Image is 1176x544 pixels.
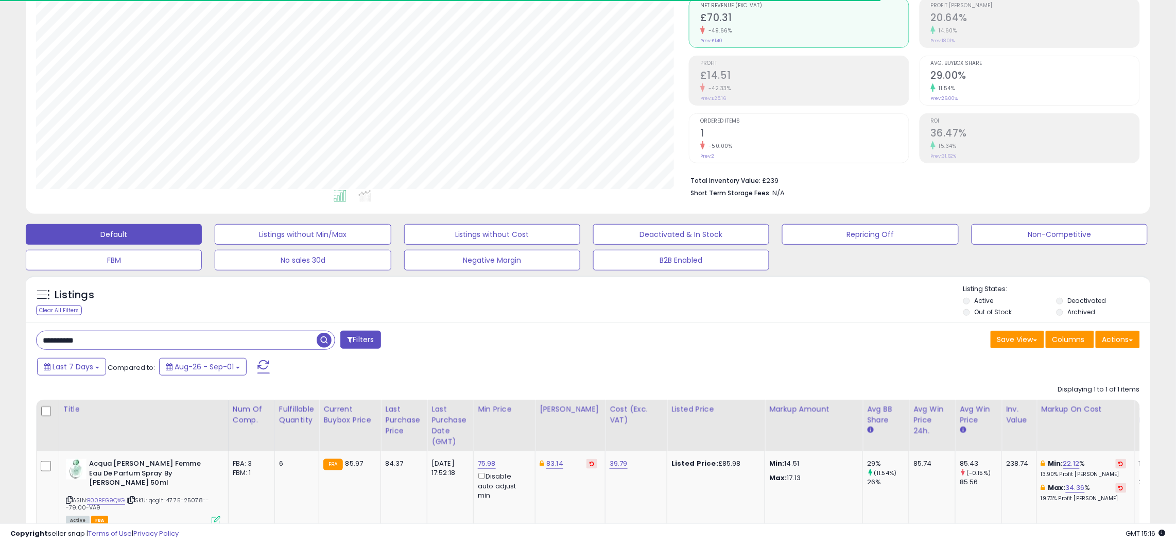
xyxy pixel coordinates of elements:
[91,516,109,525] span: FBA
[769,473,787,483] strong: Max:
[700,127,909,141] h2: 1
[593,224,769,245] button: Deactivated & In Stock
[867,404,905,426] div: Avg BB Share
[340,331,381,349] button: Filters
[966,469,991,477] small: (-0.15%)
[66,496,209,512] span: | SKU: qogit-47.75-25078---79.00-VA9
[671,458,718,468] b: Listed Price:
[1041,471,1127,478] p: 13.90% Profit [PERSON_NAME]
[769,404,858,415] div: Markup Amount
[1068,308,1096,316] label: Archived
[279,459,311,468] div: 6
[867,478,909,487] div: 26%
[931,12,1139,26] h2: 20.64%
[404,250,580,270] button: Negative Margin
[960,459,1001,468] div: 85.43
[1048,458,1063,468] b: Min:
[159,358,247,376] button: Aug-26 - Sep-01
[10,529,179,539] div: seller snap | |
[700,118,909,124] span: Ordered Items
[1058,385,1140,395] div: Displaying 1 to 1 of 1 items
[233,404,270,426] div: Num of Comp.
[1041,483,1127,502] div: %
[931,118,1139,124] span: ROI
[867,426,873,435] small: Avg BB Share.
[769,473,855,483] p: 17.13
[1048,483,1066,492] b: Max:
[960,426,966,435] small: Avg Win Price.
[546,458,563,469] a: 83.14
[1063,458,1080,469] a: 22.12
[1068,296,1106,305] label: Deactivated
[931,70,1139,83] h2: 29.00%
[66,459,87,480] img: 31F3L4gHDnL._SL40_.jpg
[913,459,947,468] div: 85.74
[960,404,997,426] div: Avg Win Price
[37,358,106,376] button: Last 7 Days
[991,331,1044,348] button: Save View
[1006,404,1032,426] div: Inv. value
[323,404,376,426] div: Current Buybox Price
[931,127,1139,141] h2: 36.47%
[1041,484,1045,491] i: This overrides the store level max markup for this listing
[700,61,909,66] span: Profit
[431,404,469,447] div: Last Purchase Date (GMT)
[404,224,580,245] button: Listings without Cost
[705,84,731,92] small: -42.33%
[769,458,785,468] strong: Min:
[1041,404,1130,415] div: Markup on Cost
[53,362,93,372] span: Last 7 Days
[972,224,1148,245] button: Non-Competitive
[690,176,760,185] b: Total Inventory Value:
[975,308,1012,316] label: Out of Stock
[63,404,224,415] div: Title
[323,459,342,470] small: FBA
[215,250,391,270] button: No sales 30d
[705,142,733,150] small: -50.00%
[700,153,714,159] small: Prev: 2
[1119,461,1123,466] i: Revert to store-level Min Markup
[385,404,423,436] div: Last Purchase Price
[1041,460,1045,467] i: This overrides the store level min markup for this listing
[385,459,419,468] div: 84.37
[936,84,955,92] small: 11.54%
[26,250,202,270] button: FBM
[478,471,527,500] div: Disable auto adjust min
[936,27,957,35] small: 14.60%
[772,188,785,198] span: N/A
[700,12,909,26] h2: £70.31
[1037,400,1135,451] th: The percentage added to the cost of goods (COGS) that forms the calculator for Min & Max prices.
[279,404,315,426] div: Fulfillable Quantity
[1119,485,1123,490] i: Revert to store-level Max Markup
[700,3,909,9] span: Net Revenue (Exc. VAT)
[590,461,594,466] i: Revert to store-level Dynamic Max Price
[769,459,855,468] p: 14.51
[88,529,132,538] a: Terms of Use
[1052,334,1085,345] span: Columns
[66,516,90,525] span: All listings currently available for purchase on Amazon
[874,469,896,477] small: (11.54%)
[931,61,1139,66] span: Avg. Buybox Share
[705,27,732,35] small: -49.66%
[690,174,1132,186] li: £239
[175,362,234,372] span: Aug-26 - Sep-01
[10,529,48,538] strong: Copyright
[478,458,496,469] a: 75.98
[233,459,267,468] div: FBA: 3
[700,95,726,101] small: Prev: £25.16
[1066,483,1085,493] a: 34.36
[936,142,957,150] small: 15.34%
[345,458,364,468] span: 85.97
[931,38,955,44] small: Prev: 18.01%
[108,363,155,372] span: Compared to:
[89,459,214,490] b: Acqua [PERSON_NAME] Femme Eau De Parfum Spray By [PERSON_NAME] 50ml
[233,468,267,478] div: FBM: 1
[610,404,663,426] div: Cost (Exc. VAT)
[431,459,465,478] div: [DATE] 17:52:18
[931,3,1139,9] span: Profit [PERSON_NAME]
[671,404,760,415] div: Listed Price
[1006,459,1029,468] div: 238.74
[782,224,958,245] button: Repricing Off
[867,459,909,468] div: 29%
[963,284,1150,294] p: Listing States:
